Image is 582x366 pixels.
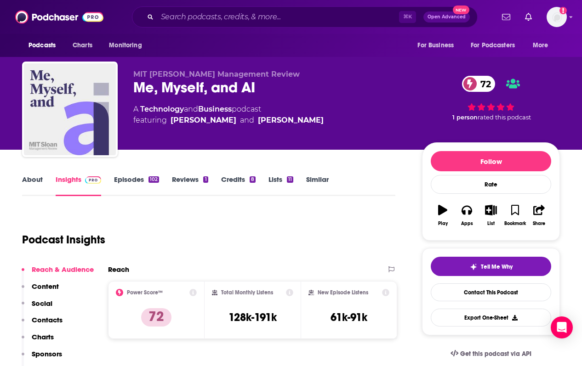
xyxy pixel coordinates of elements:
div: Search podcasts, credits, & more... [132,6,478,28]
a: Technology [140,105,184,113]
button: Show profile menu [547,7,567,27]
a: Get this podcast via API [443,343,539,365]
div: 11 [287,176,293,183]
a: Lists11 [268,175,293,196]
a: Reviews1 [172,175,208,196]
h2: Total Monthly Listens [221,289,273,296]
img: tell me why sparkle [470,263,477,270]
span: Charts [73,39,92,52]
p: Reach & Audience [32,265,94,274]
div: Play [438,221,448,226]
span: 72 [471,76,496,92]
h2: Power Score™ [127,289,163,296]
a: Shervin Khodabandeh [258,115,324,126]
span: For Podcasters [471,39,515,52]
span: and [184,105,198,113]
button: Content [22,282,59,299]
span: featuring [133,115,324,126]
span: Open Advanced [428,15,466,19]
button: Bookmark [503,199,527,232]
div: 102 [148,176,159,183]
button: Reach & Audience [22,265,94,282]
p: Content [32,282,59,291]
h3: 61k-91k [331,310,367,324]
button: Play [431,199,455,232]
a: Similar [306,175,329,196]
button: Social [22,299,52,316]
h3: 128k-191k [228,310,277,324]
button: Follow [431,151,551,171]
span: 1 person [452,114,478,121]
button: open menu [411,37,465,54]
button: open menu [465,37,528,54]
a: 72 [462,76,496,92]
button: Export One-Sheet [431,309,551,327]
button: Share [527,199,551,232]
a: Show notifications dropdown [521,9,536,25]
a: Credits8 [221,175,256,196]
a: Charts [67,37,98,54]
svg: Add a profile image [559,7,567,14]
span: Tell Me Why [481,263,513,270]
p: Charts [32,332,54,341]
h2: Reach [108,265,129,274]
div: Apps [461,221,473,226]
button: tell me why sparkleTell Me Why [431,257,551,276]
span: More [533,39,548,52]
p: Contacts [32,315,63,324]
button: Open AdvancedNew [423,11,470,23]
div: 72 1 personrated this podcast [422,70,560,127]
span: Monitoring [109,39,142,52]
span: and [240,115,254,126]
span: ⌘ K [399,11,416,23]
span: MIT [PERSON_NAME] Management Review [133,70,300,79]
div: Share [533,221,545,226]
img: User Profile [547,7,567,27]
div: 1 [203,176,208,183]
span: Logged in as Isabellaoidem [547,7,567,27]
a: Episodes102 [114,175,159,196]
div: List [487,221,495,226]
span: For Business [417,39,454,52]
button: Apps [455,199,479,232]
img: Podchaser - Follow, Share and Rate Podcasts [15,8,103,26]
input: Search podcasts, credits, & more... [157,10,399,24]
p: Social [32,299,52,308]
span: Get this podcast via API [460,350,531,358]
div: A podcast [133,104,324,126]
span: Podcasts [29,39,56,52]
span: New [453,6,469,14]
button: open menu [526,37,560,54]
h2: New Episode Listens [318,289,368,296]
button: Charts [22,332,54,349]
p: Sponsors [32,349,62,358]
div: Bookmark [504,221,526,226]
a: Business [198,105,232,113]
button: List [479,199,503,232]
a: About [22,175,43,196]
img: Podchaser Pro [85,176,101,184]
div: Rate [431,175,551,194]
a: InsightsPodchaser Pro [56,175,101,196]
a: Sam Ransbotham [171,115,236,126]
p: 72 [141,308,171,327]
button: open menu [22,37,68,54]
button: open menu [103,37,154,54]
span: rated this podcast [478,114,531,121]
button: Contacts [22,315,63,332]
img: Me, Myself, and AI [24,63,116,155]
a: Contact This Podcast [431,283,551,301]
div: 8 [250,176,256,183]
a: Show notifications dropdown [498,9,514,25]
div: Open Intercom Messenger [551,316,573,338]
h1: Podcast Insights [22,233,105,247]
